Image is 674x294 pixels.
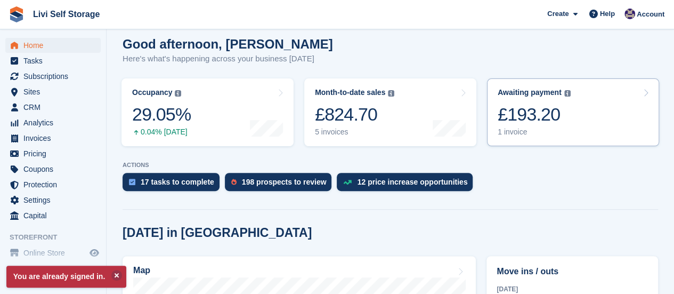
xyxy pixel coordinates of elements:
span: Subscriptions [23,69,87,84]
span: Storefront [10,232,106,243]
span: Coupons [23,162,87,177]
span: Pricing [23,146,87,161]
img: Jim [624,9,635,19]
div: £824.70 [315,104,394,125]
a: Occupancy 29.05% 0.04% [DATE] [121,78,294,146]
a: Preview store [88,247,101,259]
h2: [DATE] in [GEOGRAPHIC_DATA] [123,226,312,240]
a: menu [5,208,101,223]
div: £193.20 [498,104,571,125]
img: task-75834270c22a3079a89374b754ae025e5fb1db73e45f91037f5363f120a921f8.svg [129,179,135,185]
h2: Map [133,266,150,275]
a: menu [5,100,101,115]
img: icon-info-grey-7440780725fd019a000dd9b08b2336e03edf1995a4989e88bcd33f0948082b44.svg [564,90,571,97]
h2: Move ins / outs [497,265,648,278]
a: menu [5,193,101,208]
a: menu [5,84,101,99]
div: Occupancy [132,88,172,97]
img: prospect-51fa495bee0391a8d652442698ab0144808aea92771e9ea1ae160a38d050c398.svg [231,179,237,185]
span: Analytics [23,115,87,130]
a: Awaiting payment £193.20 1 invoice [487,78,659,146]
span: Create [547,9,569,19]
a: menu [5,162,101,177]
h1: Good afternoon, [PERSON_NAME] [123,37,333,51]
img: price_increase_opportunities-93ffe204e8149a01c8c9dc8f82e8f89637d9d84a8eef4429ea346261dce0b2c0.svg [343,180,352,185]
span: Protection [23,177,87,192]
div: 198 prospects to review [242,178,327,186]
div: Month-to-date sales [315,88,385,97]
img: icon-info-grey-7440780725fd019a000dd9b08b2336e03edf1995a4989e88bcd33f0948082b44.svg [388,90,394,97]
div: 0.04% [DATE] [132,128,191,137]
a: menu [5,131,101,146]
span: Capital [23,208,87,223]
a: menu [5,115,101,130]
span: Account [637,9,664,20]
span: Help [600,9,615,19]
a: 12 price increase opportunities [337,173,478,196]
span: Invoices [23,131,87,146]
img: stora-icon-8386f47178a22dfd0bd8f6a31ec36ba5ce8667c1dd55bd0f319d3a0aa187defe.svg [9,6,25,22]
span: Online Store [23,245,87,260]
p: Here's what's happening across your business [DATE] [123,53,333,65]
a: menu [5,38,101,53]
a: menu [5,245,101,260]
a: menu [5,53,101,68]
span: Home [23,38,87,53]
span: CRM [23,100,87,115]
a: Livi Self Storage [29,5,104,23]
div: 29.05% [132,104,191,125]
a: menu [5,177,101,192]
div: [DATE] [497,284,648,294]
div: 17 tasks to complete [141,178,214,186]
a: 17 tasks to complete [123,173,225,196]
div: Awaiting payment [498,88,562,97]
div: 5 invoices [315,128,394,137]
a: menu [5,146,101,161]
span: Tasks [23,53,87,68]
img: icon-info-grey-7440780725fd019a000dd9b08b2336e03edf1995a4989e88bcd33f0948082b44.svg [175,90,181,97]
p: You are already signed in. [6,266,126,288]
a: 198 prospects to review [225,173,337,196]
a: menu [5,69,101,84]
div: 12 price increase opportunities [357,178,467,186]
div: 1 invoice [498,128,571,137]
span: Settings [23,193,87,208]
p: ACTIONS [123,162,658,169]
a: Month-to-date sales £824.70 5 invoices [304,78,476,146]
span: Sites [23,84,87,99]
